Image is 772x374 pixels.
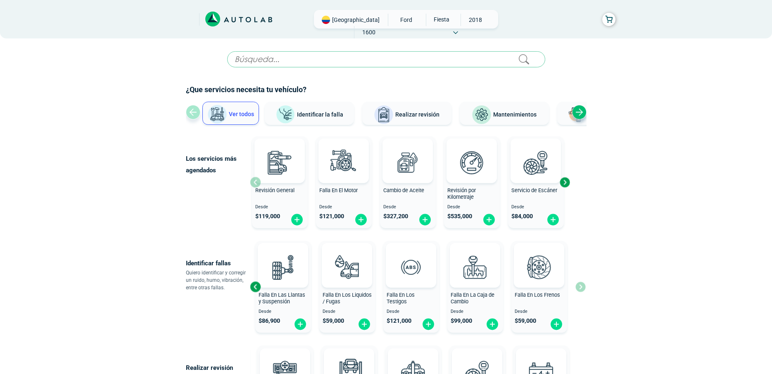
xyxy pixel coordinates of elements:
img: diagnostic_suspension-v3.svg [265,249,301,285]
img: diagnostic_gota-de-sangre-v3.svg [329,249,365,285]
button: Cambio de Aceite Desde $327,200 [380,136,436,228]
img: fi_plus-circle2.svg [418,213,432,226]
img: AD0BCuuxAAAAAElFTkSuQmCC [463,245,487,269]
span: Revisión General [255,187,295,193]
img: Ver todos [207,105,227,124]
span: Falla En Las Llantas y Suspensión [259,292,305,305]
img: fi_plus-circle2.svg [486,318,499,331]
img: Latonería y Pintura [566,105,586,125]
span: $ 59,000 [515,317,536,324]
button: Falla En Los Testigos Desde $121,000 [383,241,439,333]
img: diagnostic_engine-v3.svg [325,144,362,181]
span: $ 59,000 [323,317,344,324]
p: Identificar fallas [186,257,250,269]
img: escaner-v3.svg [518,144,554,181]
span: $ 119,000 [255,213,280,220]
input: Búsqueda... [227,51,545,67]
span: Desde [259,309,308,314]
span: 1600 [354,26,384,38]
span: Falla En La Caja de Cambio [451,292,494,305]
span: Servicio de Escáner [511,187,557,193]
span: $ 327,200 [383,213,408,220]
img: Mantenimientos [472,105,492,125]
img: AD0BCuuxAAAAAElFTkSuQmCC [271,245,295,269]
img: fi_plus-circle2.svg [546,213,560,226]
span: Desde [383,205,432,210]
span: Falla En El Motor [319,187,358,193]
img: fi_plus-circle2.svg [422,318,435,331]
span: $ 99,000 [451,317,472,324]
span: Ver todos [229,111,254,117]
img: AD0BCuuxAAAAAElFTkSuQmCC [267,140,292,165]
div: Next slide [572,105,587,119]
img: Flag of COLOMBIA [322,16,330,24]
img: revision_general-v3.svg [261,144,298,181]
span: $ 121,000 [387,317,411,324]
span: $ 121,000 [319,213,344,220]
span: 2018 [461,14,490,26]
img: AD0BCuuxAAAAAElFTkSuQmCC [527,245,551,269]
img: fi_plus-circle2.svg [550,318,563,331]
span: $ 535,000 [447,213,472,220]
span: Desde [451,309,500,314]
button: Mantenimientos [460,102,549,125]
img: AD0BCuuxAAAAAElFTkSuQmCC [523,140,548,165]
button: Identificar la falla [265,102,354,125]
button: Falla En Los Liquidos / Fugas Desde $59,000 [319,241,375,333]
img: diagnostic_disco-de-freno-v3.svg [521,249,557,285]
img: AD0BCuuxAAAAAElFTkSuQmCC [399,245,423,269]
img: fi_plus-circle2.svg [290,213,304,226]
div: Next slide [558,176,571,188]
p: Realizar revisión [186,362,250,374]
img: AD0BCuuxAAAAAElFTkSuQmCC [459,140,484,165]
span: Falla En Los Testigos [387,292,415,305]
img: fi_plus-circle2.svg [482,213,496,226]
span: Desde [511,205,561,210]
button: Ver todos [202,102,259,125]
span: Desde [387,309,436,314]
button: Falla En El Motor Desde $121,000 [316,136,372,228]
img: AD0BCuuxAAAAAElFTkSuQmCC [331,140,356,165]
span: Falla En Los Frenos [515,292,560,298]
span: Falla En Los Liquidos / Fugas [323,292,372,305]
span: Cambio de Aceite [383,187,424,193]
span: Desde [323,309,372,314]
span: Realizar revisión [395,111,439,118]
img: Identificar la falla [276,105,295,124]
span: Desde [447,205,496,210]
img: cambio_de_aceite-v3.svg [390,144,426,181]
button: Revisión por Kilometraje Desde $535,000 [444,136,500,228]
button: Realizar revisión [362,102,451,125]
img: fi_plus-circle2.svg [354,213,368,226]
button: Falla En La Caja de Cambio Desde $99,000 [447,241,503,333]
img: diagnostic_diagnostic_abs-v3.svg [393,249,429,285]
img: AD0BCuuxAAAAAElFTkSuQmCC [335,245,359,269]
img: diagnostic_caja-de-cambios-v3.svg [457,249,493,285]
span: Desde [319,205,368,210]
span: FORD [392,14,421,26]
img: Realizar revisión [374,105,394,125]
button: Servicio de Escáner Desde $84,000 [508,136,564,228]
img: AD0BCuuxAAAAAElFTkSuQmCC [395,140,420,165]
div: Previous slide [249,281,261,293]
p: Los servicios más agendados [186,153,250,176]
span: Desde [255,205,304,210]
span: Mantenimientos [493,111,537,118]
h2: ¿Que servicios necesita tu vehículo? [186,84,587,95]
button: Falla En Los Frenos Desde $59,000 [511,241,567,333]
p: Quiero identificar y corregir un ruido, humo, vibración, entre otras fallas. [186,269,250,291]
span: Identificar la falla [297,111,343,117]
span: FIESTA [426,14,456,25]
span: $ 84,000 [511,213,533,220]
button: Revisión General Desde $119,000 [252,136,308,228]
span: [GEOGRAPHIC_DATA] [332,16,380,24]
span: $ 86,900 [259,317,280,324]
img: fi_plus-circle2.svg [294,318,307,331]
span: Revisión por Kilometraje [447,187,476,200]
span: Desde [515,309,564,314]
img: fi_plus-circle2.svg [358,318,371,331]
img: revision_por_kilometraje-v3.svg [454,144,490,181]
button: Falla En Las Llantas y Suspensión Desde $86,900 [255,241,311,333]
